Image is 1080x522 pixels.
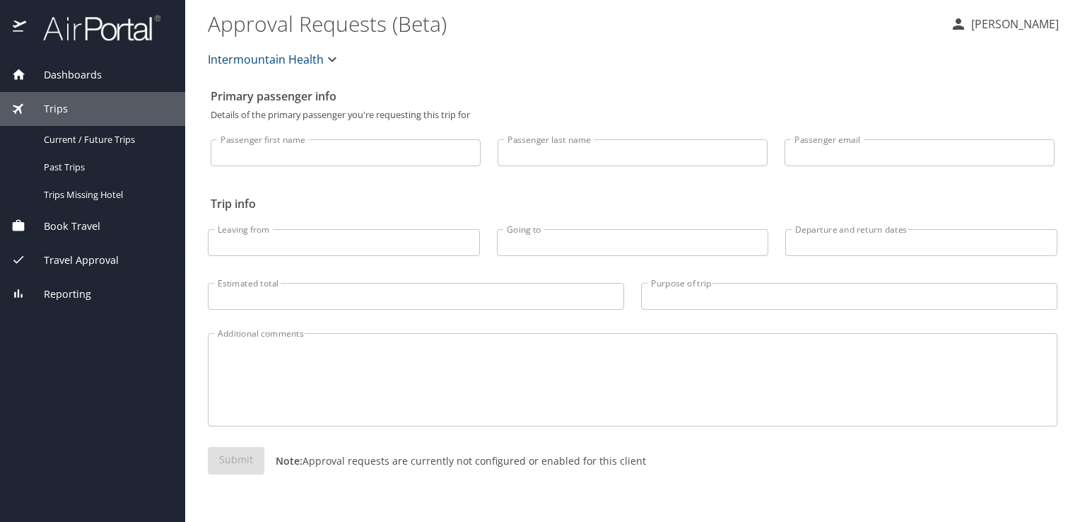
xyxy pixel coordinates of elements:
[967,16,1059,33] p: [PERSON_NAME]
[44,161,168,174] span: Past Trips
[26,253,119,268] span: Travel Approval
[944,11,1064,37] button: [PERSON_NAME]
[211,192,1055,215] h2: Trip info
[211,85,1055,108] h2: Primary passenger info
[26,67,102,83] span: Dashboards
[202,45,346,74] button: Intermountain Health
[13,14,28,42] img: icon-airportal.png
[26,219,100,234] span: Book Travel
[208,50,324,69] span: Intermountain Health
[26,101,68,117] span: Trips
[211,110,1055,120] p: Details of the primary passenger you're requesting this trip for
[44,188,168,202] span: Trips Missing Hotel
[44,133,168,146] span: Current / Future Trips
[28,14,160,42] img: airportal-logo.png
[264,453,646,468] p: Approval requests are currently not configured or enabled for this client
[276,454,303,468] strong: Note:
[208,1,939,45] h1: Approval Requests (Beta)
[26,286,91,302] span: Reporting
